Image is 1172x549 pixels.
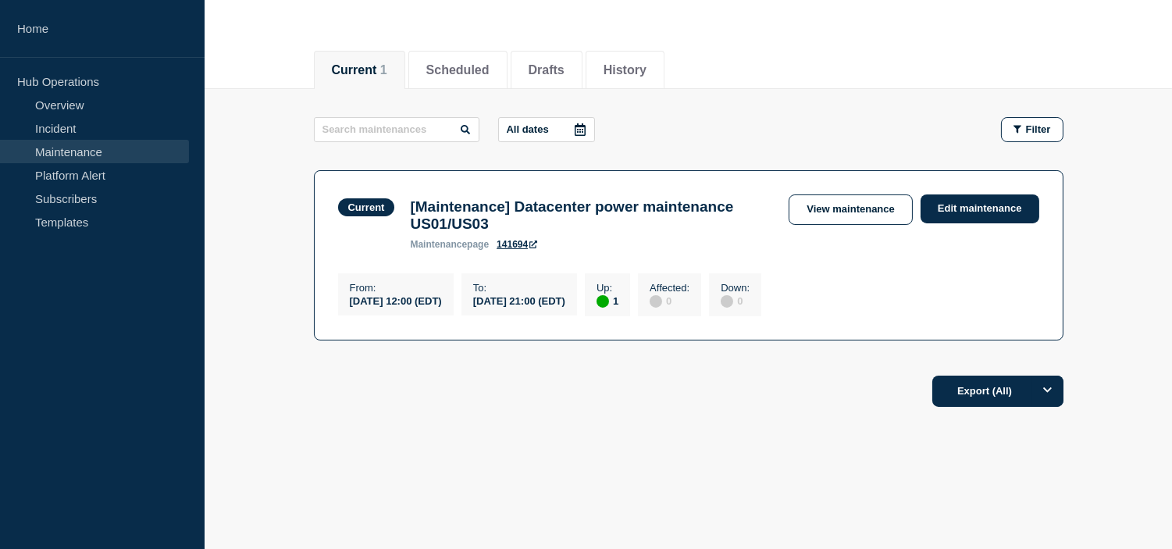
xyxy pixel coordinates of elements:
[410,198,773,233] h3: [Maintenance] Datacenter power maintenance US01/US03
[604,63,647,77] button: History
[314,117,479,142] input: Search maintenances
[332,63,387,77] button: Current 1
[529,63,565,77] button: Drafts
[597,282,618,294] p: Up :
[473,294,565,307] div: [DATE] 21:00 (EDT)
[1032,376,1063,407] button: Options
[650,295,662,308] div: disabled
[789,194,912,225] a: View maintenance
[650,294,689,308] div: 0
[721,282,750,294] p: Down :
[426,63,490,77] button: Scheduled
[721,295,733,308] div: disabled
[597,295,609,308] div: up
[497,239,537,250] a: 141694
[721,294,750,308] div: 0
[473,282,565,294] p: To :
[380,63,387,77] span: 1
[410,239,489,250] p: page
[921,194,1039,223] a: Edit maintenance
[348,201,385,213] div: Current
[650,282,689,294] p: Affected :
[350,294,442,307] div: [DATE] 12:00 (EDT)
[597,294,618,308] div: 1
[507,123,549,135] p: All dates
[498,117,595,142] button: All dates
[350,282,442,294] p: From :
[410,239,467,250] span: maintenance
[932,376,1063,407] button: Export (All)
[1001,117,1063,142] button: Filter
[1026,123,1051,135] span: Filter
